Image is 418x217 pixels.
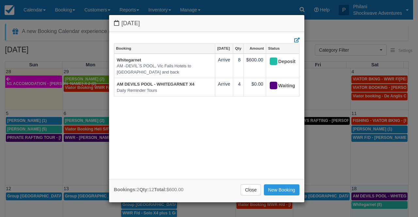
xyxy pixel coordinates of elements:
div: Waiting [269,81,291,91]
div: 2 12 $600.00 [114,186,184,193]
a: AM DEVILS POOL - WHITEGARNET X4 [117,82,195,87]
div: Deposit [269,57,291,67]
td: 8 [233,54,243,78]
strong: Bookings: [114,187,137,192]
td: $600.00 [244,54,266,78]
a: Booking [114,44,215,53]
td: Arrive [215,78,233,96]
a: [DATE] [215,44,233,53]
strong: Qty: [139,187,149,192]
strong: Total: [154,187,167,192]
a: Amount [244,44,266,53]
a: Status [266,44,299,53]
td: $0.00 [244,78,266,96]
em: Daily Reminder Tours [117,88,213,94]
td: 4 [233,78,243,96]
a: New Booking [264,184,299,195]
em: AM -DEVIL`S POOL, Vic Falls Hotels to [GEOGRAPHIC_DATA] and back [117,63,213,75]
a: Qty [233,44,243,53]
td: Arrive [215,54,233,78]
h4: [DATE] [114,20,299,27]
a: Whitegarnet [117,58,141,62]
a: Close [241,184,261,195]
